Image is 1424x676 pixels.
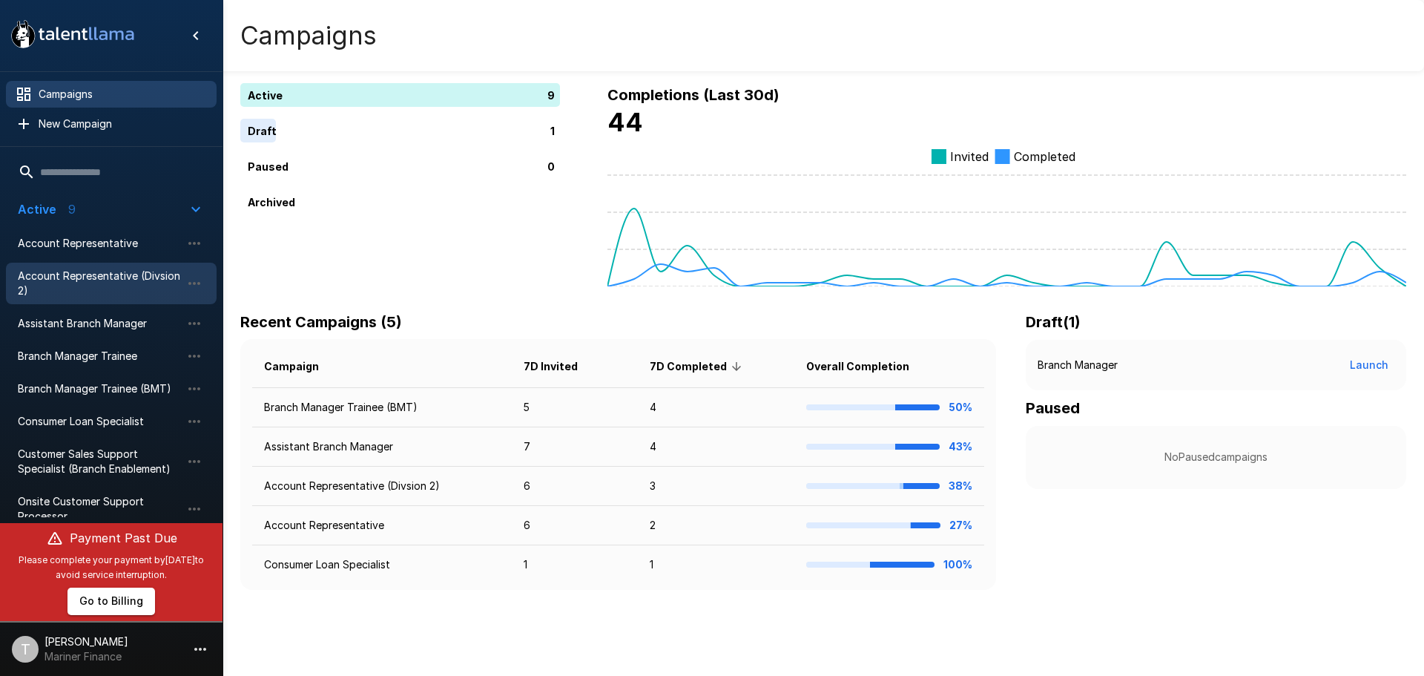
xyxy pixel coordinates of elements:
[512,388,638,427] td: 5
[638,545,794,585] td: 1
[252,506,512,545] td: Account Representative
[1026,399,1080,417] b: Paused
[547,88,555,103] p: 9
[252,427,512,467] td: Assistant Branch Manager
[512,427,638,467] td: 7
[252,467,512,506] td: Account Representative (Divsion 2)
[949,401,972,413] b: 50%
[607,86,779,104] b: Completions (Last 30d)
[949,519,972,531] b: 27%
[512,467,638,506] td: 6
[1026,313,1081,331] b: Draft ( 1 )
[264,358,338,375] span: Campaign
[638,467,794,506] td: 3
[650,358,746,375] span: 7D Completed
[252,545,512,585] td: Consumer Loan Specialist
[547,159,555,174] p: 0
[607,107,643,137] b: 44
[949,479,972,492] b: 38%
[512,506,638,545] td: 6
[512,545,638,585] td: 1
[638,506,794,545] td: 2
[949,440,972,453] b: 43%
[1049,450,1382,465] p: No Paused campaigns
[943,558,972,571] b: 100%
[524,358,597,375] span: 7D Invited
[252,388,512,427] td: Branch Manager Trainee (BMT)
[1038,358,1118,373] p: Branch Manager
[550,123,555,139] p: 1
[806,358,929,375] span: Overall Completion
[1344,352,1394,379] button: Launch
[638,388,794,427] td: 4
[240,20,377,51] h4: Campaigns
[240,313,402,331] b: Recent Campaigns (5)
[638,427,794,467] td: 4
